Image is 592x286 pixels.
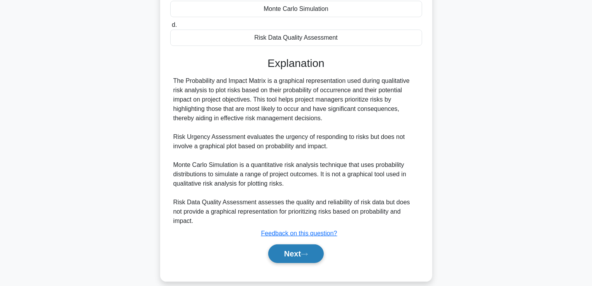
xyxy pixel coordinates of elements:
[261,230,337,237] a: Feedback on this question?
[170,30,422,46] div: Risk Data Quality Assessment
[172,21,177,28] span: d.
[268,244,324,263] button: Next
[175,57,417,70] h3: Explanation
[173,76,419,226] div: The Probability and Impact Matrix is a graphical representation used during qualitative risk anal...
[170,1,422,17] div: Monte Carlo Simulation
